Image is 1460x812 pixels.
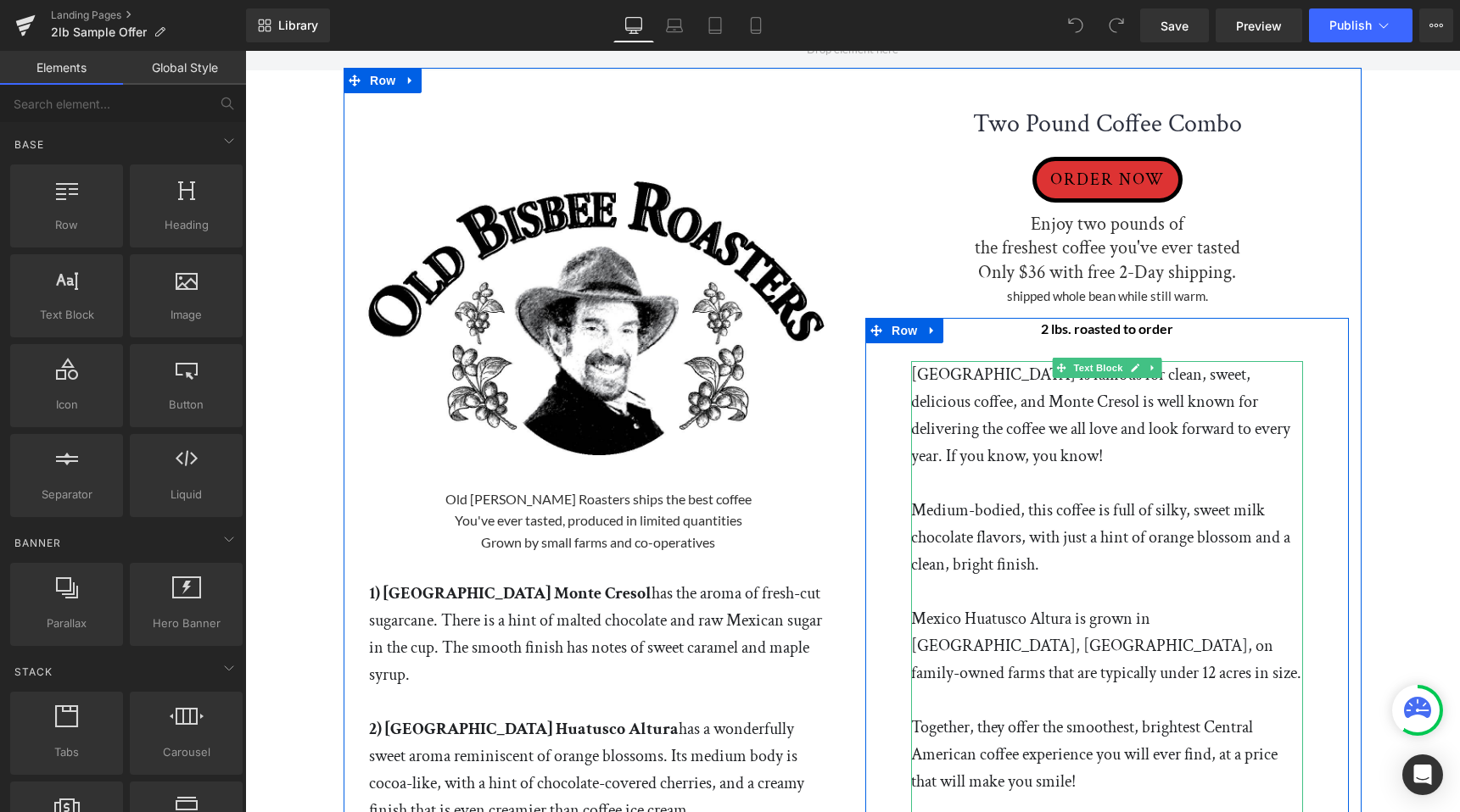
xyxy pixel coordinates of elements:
span: Tabs [15,743,118,761]
a: Landing Pages [51,8,246,22]
a: Tablet [695,8,736,42]
button: ORDER NOW [787,106,937,152]
strong: 1) [GEOGRAPHIC_DATA] Monte Cresol [124,531,406,553]
p: You've ever tasted, produced in limited quantities [124,459,582,481]
span: Text Block [825,307,881,327]
p: has the aroma of fresh-cut sugarcane. There is a hint of malted chocolate and raw Mexican sugar i... [124,529,582,637]
h3: Enjoy two pounds of the freshest coffee you've ever tasted [633,162,1091,210]
span: Button [135,396,238,414]
p: Grown by small farms and co-operatives [124,481,582,503]
span: Heading [135,216,238,234]
span: Hero Banner [135,615,238,632]
h3: Only $36 with free 2-Day shipping. [633,210,1091,235]
div: Open Intercom Messenger [1402,754,1443,795]
a: New Library [246,8,330,42]
div: shipped whole bean while still warm. [633,235,1091,257]
p: Old [PERSON_NAME] Roasters ships the best coffee [124,437,582,459]
span: Publish [1329,19,1372,32]
span: 2lb Sample Offer [51,25,147,39]
span: Preview [1236,17,1282,35]
a: Two Pound Coffee Combo [728,58,997,106]
span: Parallax [15,615,118,632]
span: Save [1161,17,1189,35]
span: ORDER NOW [805,118,920,140]
button: Publish [1309,8,1412,42]
span: Row [120,17,154,42]
button: More [1419,8,1453,42]
strong: 2 lbs. roasted to order [796,270,928,286]
div: To enrich screen reader interactions, please activate Accessibility in Grammarly extension settings [124,529,582,773]
p: [GEOGRAPHIC_DATA] is famous for clean, sweet, delicious coffee, and Monte Cresol is well known fo... [666,310,1058,419]
a: Global Style [123,51,246,85]
span: Carousel [135,743,238,761]
span: Liquid [135,486,238,503]
a: Expand / Collapse [676,267,698,292]
p: Together, they offer the smoothest, brightest Central American coffee experience you will ever fi... [666,663,1058,744]
span: Banner [13,535,63,551]
span: Image [135,306,238,324]
span: Row [15,216,118,234]
span: Text Block [15,306,118,324]
a: Expand / Collapse [899,307,917,327]
a: Expand / Collapse [154,17,176,42]
button: Undo [1059,8,1093,42]
strong: 2) [GEOGRAPHIC_DATA] Huatusco Altura [124,667,434,689]
span: Separator [15,486,118,503]
span: Base [13,136,46,153]
p: has a wonderfully sweet aroma reminiscent of orange blossoms. Its medium body is cocoa-like, with... [124,665,582,773]
a: Desktop [613,8,654,42]
a: Laptop [654,8,695,42]
a: Preview [1216,8,1302,42]
span: Library [278,18,318,33]
p: Medium-bodied, this coffee is full of silky, sweet milk chocolate flavors, with just a hint of or... [666,446,1058,527]
p: Mexico Huatusco Altura is grown in [GEOGRAPHIC_DATA], [GEOGRAPHIC_DATA], on family-owned farms th... [666,554,1058,636]
span: Stack [13,664,54,680]
a: Mobile [736,8,776,42]
button: Redo [1099,8,1133,42]
span: Row [642,267,676,292]
span: Icon [15,396,118,414]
